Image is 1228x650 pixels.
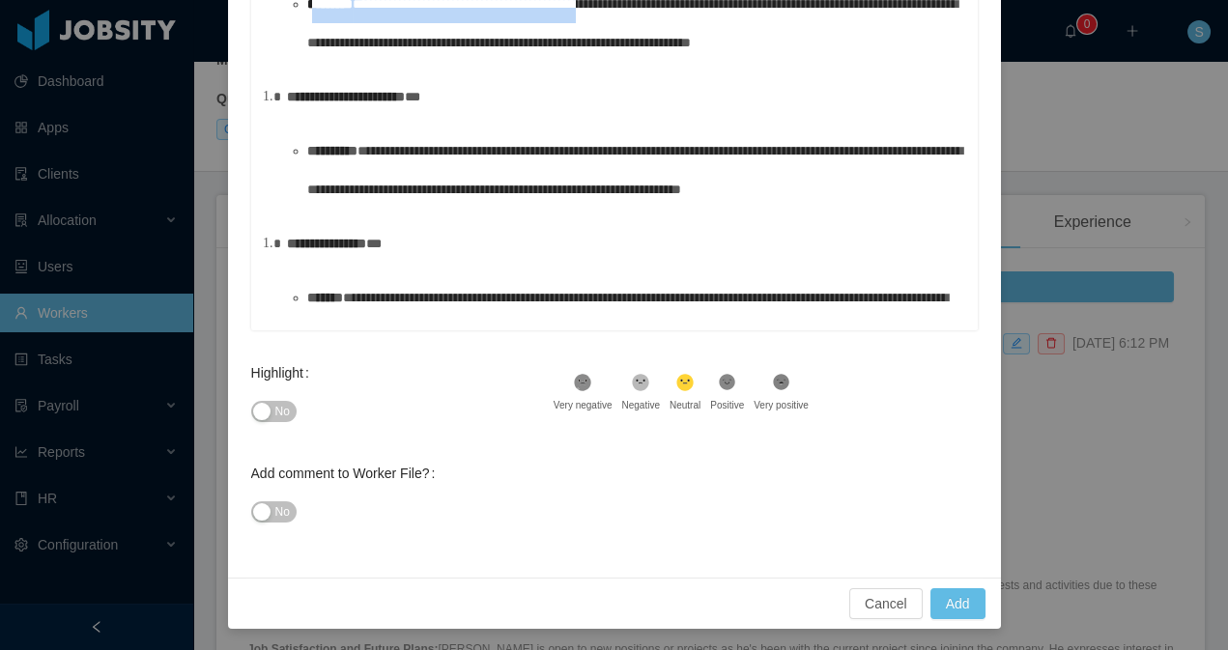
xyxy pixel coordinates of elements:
label: Add comment to Worker File? [251,466,443,481]
button: Add comment to Worker File? [251,501,297,523]
span: No [275,502,290,522]
button: Highlight [251,401,297,422]
div: Negative [621,398,659,412]
div: Positive [710,398,744,412]
div: Neutral [670,398,700,412]
span: No [275,402,290,421]
div: Very negative [554,398,613,412]
div: Very positive [754,398,809,412]
label: Highlight [251,365,317,381]
button: Add [930,588,985,619]
button: Cancel [849,588,923,619]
